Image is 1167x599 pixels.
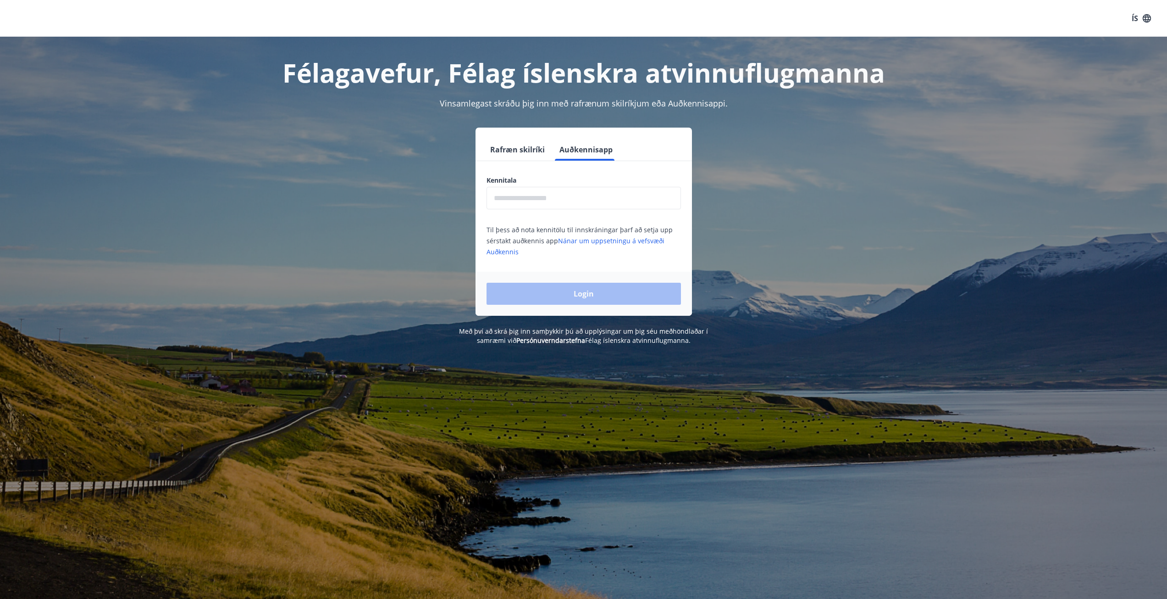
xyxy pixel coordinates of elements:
span: Til þess að nota kennitölu til innskráningar þarf að setja upp sérstakt auðkennis app [487,225,673,256]
button: Auðkennisapp [556,139,616,161]
span: Með því að skrá þig inn samþykkir þú að upplýsingar um þig séu meðhöndlaðar í samræmi við Félag í... [459,327,708,345]
a: Persónuverndarstefna [516,336,585,345]
label: Kennitala [487,176,681,185]
span: Vinsamlegast skráðu þig inn með rafrænum skilríkjum eða Auðkennisappi. [440,98,728,109]
a: Nánar um uppsetningu á vefsvæði Auðkennis [487,236,664,256]
button: ÍS [1127,10,1156,27]
button: Rafræn skilríki [487,139,548,161]
h1: Félagavefur, Félag íslenskra atvinnuflugmanna [265,55,903,90]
